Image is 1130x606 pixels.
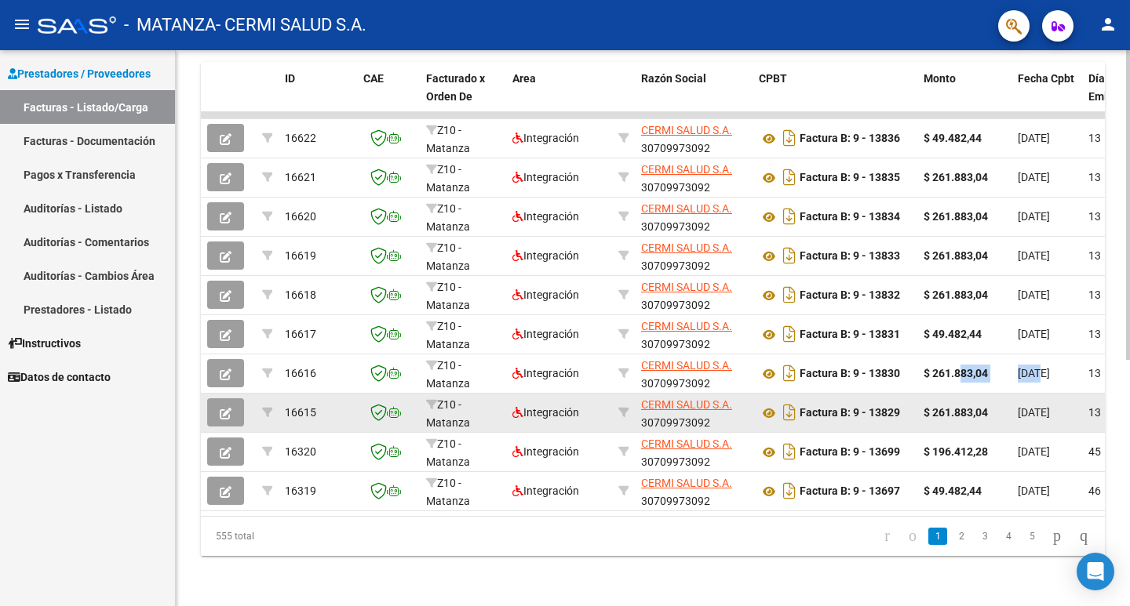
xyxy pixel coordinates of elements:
a: 4 [999,528,1018,545]
div: 30709973092 [641,396,746,429]
div: 30709973092 [641,122,746,154]
span: Z10 - Matanza [426,359,470,390]
span: Integración [512,406,579,419]
span: Integración [512,132,579,144]
span: CPBT [759,72,787,85]
a: go to first page [877,528,897,545]
span: Z10 - Matanza [426,124,470,154]
strong: $ 49.482,44 [924,484,982,497]
div: 30709973092 [641,435,746,468]
strong: $ 261.883,04 [924,288,988,301]
mat-icon: menu [13,15,31,34]
datatable-header-cell: CPBT [753,62,917,131]
strong: Factura B: 9 - 13699 [800,446,900,459]
span: Integración [512,171,579,183]
span: 16621 [285,171,316,183]
span: [DATE] [1018,406,1050,419]
datatable-header-cell: Razón Social [635,62,753,131]
a: 3 [975,528,994,545]
span: 16615 [285,406,316,419]
span: Z10 - Matanza [426,202,470,233]
a: go to previous page [902,528,924,545]
a: 2 [952,528,971,545]
span: - CERMI SALUD S.A. [216,8,366,42]
span: Integración [512,210,579,223]
span: 16622 [285,132,316,144]
span: 13 [1088,328,1101,340]
i: Descargar documento [779,125,800,151]
span: Integración [512,328,579,340]
strong: $ 261.883,04 [924,210,988,223]
span: Prestadores / Proveedores [8,65,151,82]
a: go to next page [1046,528,1068,545]
div: 30709973092 [641,474,746,507]
i: Descargar documento [779,282,800,307]
span: Integración [512,445,579,458]
span: Integración [512,288,579,301]
span: [DATE] [1018,249,1050,262]
span: CAE [363,72,384,85]
span: 16320 [285,445,316,458]
li: page 1 [926,523,950,550]
strong: Factura B: 9 - 13697 [800,485,900,498]
strong: Factura B: 9 - 13836 [800,132,900,145]
i: Descargar documento [779,204,800,229]
i: Descargar documento [779,165,800,190]
a: go to last page [1073,528,1095,545]
div: 30709973092 [641,161,746,194]
span: CERMI SALUD S.A. [641,398,732,411]
span: [DATE] [1018,132,1050,144]
span: Razón Social [641,72,706,85]
li: page 2 [950,523,973,550]
span: [DATE] [1018,288,1050,301]
strong: Factura B: 9 - 13831 [800,328,900,341]
span: CERMI SALUD S.A. [641,320,732,332]
div: 30709973092 [641,357,746,390]
datatable-header-cell: ID [279,62,357,131]
span: Monto [924,72,956,85]
span: 13 [1088,406,1101,419]
span: 13 [1088,171,1101,183]
div: 30709973092 [641,239,746,272]
li: page 4 [997,523,1020,550]
a: 5 [1022,528,1041,545]
span: Z10 - Matanza [426,477,470,507]
mat-icon: person [1099,15,1117,34]
span: Z10 - Matanza [426,398,470,429]
span: 16617 [285,328,316,340]
span: Z10 - Matanza [426,281,470,311]
strong: $ 261.883,04 [924,367,988,379]
span: Integración [512,249,579,262]
div: 30709973092 [641,200,746,233]
strong: $ 49.482,44 [924,328,982,340]
span: Facturado x Orden De [426,72,485,103]
span: 13 [1088,249,1101,262]
strong: Factura B: 9 - 13835 [800,172,900,184]
i: Descargar documento [779,400,800,425]
datatable-header-cell: Fecha Cpbt [1012,62,1082,131]
span: Instructivos [8,335,81,352]
span: [DATE] [1018,210,1050,223]
span: CERMI SALUD S.A. [641,124,732,136]
span: 16319 [285,484,316,497]
span: Integración [512,367,579,379]
a: 1 [928,528,947,545]
strong: Factura B: 9 - 13830 [800,368,900,380]
span: CERMI SALUD S.A. [641,241,732,254]
span: 13 [1088,288,1101,301]
strong: Factura B: 9 - 13833 [800,250,900,263]
span: CERMI SALUD S.A. [641,202,732,215]
span: [DATE] [1018,367,1050,379]
datatable-header-cell: CAE [357,62,420,131]
span: Z10 - Matanza [426,437,470,468]
strong: Factura B: 9 - 13832 [800,289,900,302]
strong: $ 261.883,04 [924,171,988,183]
li: page 3 [973,523,997,550]
span: ID [285,72,295,85]
strong: Factura B: 9 - 13834 [800,211,900,223]
span: CERMI SALUD S.A. [641,281,732,293]
span: 16619 [285,249,316,262]
span: Area [512,72,536,85]
span: 46 [1088,484,1101,497]
strong: Factura B: 9 - 13829 [800,407,900,419]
